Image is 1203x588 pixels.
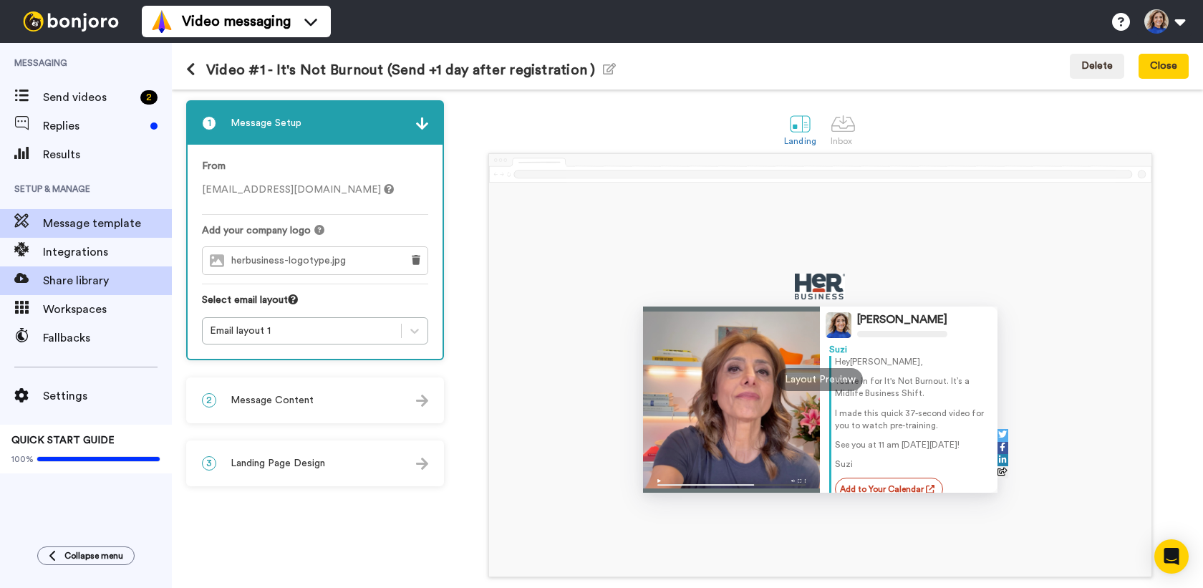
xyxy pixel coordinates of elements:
button: Collapse menu [37,546,135,565]
p: Suzi [835,458,988,471]
div: Inbox [831,136,856,146]
p: Hey [PERSON_NAME] , [835,356,988,368]
span: Replies [43,117,145,135]
label: From [202,159,226,174]
span: Workspaces [43,301,172,318]
span: Video messaging [182,11,291,32]
a: Landing [777,104,823,153]
div: Layout Preview [777,368,863,391]
img: player-controls-full.svg [643,472,821,493]
img: arrow.svg [416,117,428,130]
div: Landing [784,136,816,146]
span: Add your company logo [202,223,311,238]
div: [PERSON_NAME] [857,313,947,327]
div: 2 [140,90,158,105]
img: arrow.svg [416,395,428,407]
span: 100% [11,453,34,465]
a: Add to Your Calendar [835,478,943,501]
p: You’re in for It's Not Burnout. It’s a Midlife Business Shift. [835,375,988,400]
span: Message template [43,215,172,232]
div: Open Intercom Messenger [1154,539,1189,574]
img: Profile Image [826,312,851,338]
p: See you at 11 am [DATE][DATE]! [835,439,988,451]
img: vm-color.svg [150,10,173,33]
span: Send videos [43,89,135,106]
p: I made this quick 37-second video for you to watch pre-training. [835,408,988,432]
img: bj-logo-header-white.svg [17,11,125,32]
div: 2Message Content [186,377,444,423]
span: Fallbacks [43,329,172,347]
span: Integrations [43,244,172,261]
span: Message Content [231,393,314,408]
span: Collapse menu [64,550,123,562]
span: herbusiness-logotype.jpg [231,255,353,267]
div: Email layout 1 [210,324,394,338]
span: 2 [202,393,216,408]
span: Results [43,146,172,163]
div: 3Landing Page Design [186,440,444,486]
img: arrow.svg [416,458,428,470]
div: Suzi [829,344,988,356]
img: a43e26e7-ec3e-4505-b363-32f7a56ded3a [795,274,846,299]
span: 1 [202,116,216,130]
a: Inbox [823,104,863,153]
div: Select email layout [202,293,428,317]
span: Landing Page Design [231,456,325,471]
span: Settings [43,387,172,405]
span: QUICK START GUIDE [11,435,115,445]
span: 3 [202,456,216,471]
span: Share library [43,272,172,289]
button: Delete [1070,54,1124,79]
span: [EMAIL_ADDRESS][DOMAIN_NAME] [202,185,394,195]
span: Message Setup [231,116,301,130]
button: Close [1139,54,1189,79]
h1: Video #1 - It's Not Burnout (Send +1 day after registration ) [186,62,616,78]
